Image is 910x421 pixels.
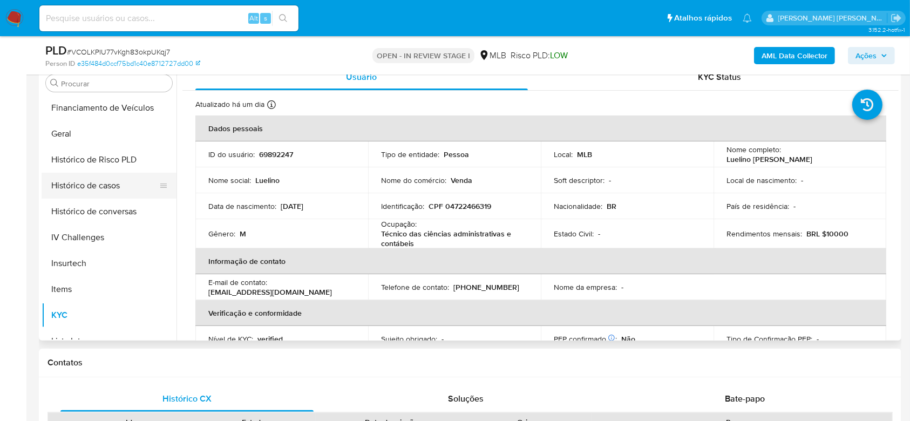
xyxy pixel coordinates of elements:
[801,175,803,185] p: -
[479,50,506,62] div: MLB
[448,392,484,405] span: Soluções
[442,334,444,344] p: -
[550,49,568,62] span: LOW
[554,175,605,185] p: Soft descriptor :
[726,229,802,239] p: Rendimentos mensais :
[381,175,446,185] p: Nome do comércio :
[208,334,253,344] p: Nível de KYC :
[346,71,377,83] span: Usuário
[259,150,293,159] p: 69892247
[429,201,491,211] p: CPF 04722466319
[372,48,474,63] p: OPEN - IN REVIEW STAGE I
[726,145,781,154] p: Nome completo :
[208,277,267,287] p: E-mail de contato :
[45,42,67,59] b: PLD
[554,150,573,159] p: Local :
[554,201,602,211] p: Nacionalidade :
[39,11,298,25] input: Pesquise usuários ou casos...
[726,334,812,344] p: Tipo de Confirmação PEP :
[42,121,176,147] button: Geral
[208,150,255,159] p: ID do usuário :
[868,25,905,34] span: 3.152.2-hotfix-1
[381,334,437,344] p: Sujeito obrigado :
[674,12,732,24] span: Atalhos rápidos
[848,47,895,64] button: Ações
[195,300,886,326] th: Verificação e conformidade
[554,229,594,239] p: Estado Civil :
[453,282,519,292] p: [PHONE_NUMBER]
[451,175,472,185] p: Venda
[264,13,267,23] span: s
[42,276,176,302] button: Items
[249,13,258,23] span: Alt
[511,50,568,62] span: Risco PLD:
[42,302,176,328] button: KYC
[621,334,635,344] p: Não
[381,201,424,211] p: Identificação :
[607,201,616,211] p: BR
[208,201,276,211] p: Data de nascimento :
[195,99,264,110] p: Atualizado há um dia
[42,147,176,173] button: Histórico de Risco PLD
[381,229,524,248] p: Técnico das ciências administrativas e contábeis
[806,229,848,239] p: BRL $10000
[554,282,617,292] p: Nome da empresa :
[778,13,887,23] p: andrea.asantos@mercadopago.com.br
[67,46,170,57] span: # VCOLKPIU77vKgh83okpUKqj7
[45,59,75,69] b: Person ID
[444,150,469,159] p: Pessoa
[609,175,611,185] p: -
[162,392,212,405] span: Histórico CX
[793,201,796,211] p: -
[50,79,59,87] button: Procurar
[257,334,283,344] p: verified
[42,250,176,276] button: Insurtech
[726,201,789,211] p: País de residência :
[726,154,812,164] p: Luelino [PERSON_NAME]
[61,79,168,89] input: Procurar
[272,11,294,26] button: search-icon
[381,282,449,292] p: Telefone de contato :
[281,201,303,211] p: [DATE]
[381,219,417,229] p: Ocupação :
[208,175,251,185] p: Nome social :
[726,175,797,185] p: Local de nascimento :
[208,287,332,297] p: [EMAIL_ADDRESS][DOMAIN_NAME]
[42,199,176,225] button: Histórico de conversas
[577,150,592,159] p: MLB
[725,392,765,405] span: Bate-papo
[891,12,902,24] a: Sair
[255,175,280,185] p: Luelino
[621,282,623,292] p: -
[855,47,877,64] span: Ações
[42,95,176,121] button: Financiamento de Veículos
[77,59,200,69] a: e35f484d0ccf75bd1c40e8712727dd00
[47,357,893,368] h1: Contatos
[554,334,617,344] p: PEP confirmado :
[208,229,235,239] p: Gênero :
[195,116,886,141] th: Dados pessoais
[381,150,439,159] p: Tipo de entidade :
[598,229,600,239] p: -
[754,47,835,64] button: AML Data Collector
[42,328,176,354] button: Lista Interna
[743,13,752,23] a: Notificações
[698,71,741,83] span: KYC Status
[42,225,176,250] button: IV Challenges
[42,173,168,199] button: Histórico de casos
[240,229,246,239] p: M
[195,248,886,274] th: Informação de contato
[817,334,819,344] p: -
[762,47,827,64] b: AML Data Collector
